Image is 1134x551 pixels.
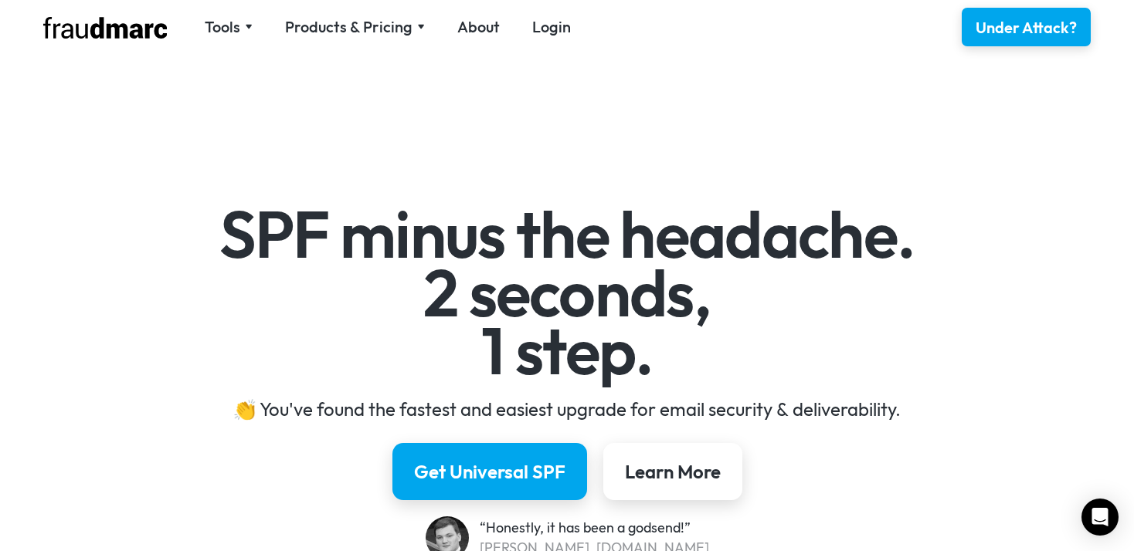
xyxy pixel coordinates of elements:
[119,205,1016,380] h1: SPF minus the headache. 2 seconds, 1 step.
[285,16,425,38] div: Products & Pricing
[976,17,1077,39] div: Under Attack?
[392,443,587,500] a: Get Universal SPF
[1081,499,1119,536] div: Open Intercom Messenger
[414,459,565,484] div: Get Universal SPF
[205,16,240,38] div: Tools
[603,443,742,500] a: Learn More
[119,397,1016,421] div: 👏 You've found the fastest and easiest upgrade for email security & deliverability.
[962,8,1091,46] a: Under Attack?
[532,16,571,38] a: Login
[625,459,721,484] div: Learn More
[457,16,500,38] a: About
[205,16,253,38] div: Tools
[285,16,413,38] div: Products & Pricing
[480,518,709,538] div: “Honestly, it has been a godsend!”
